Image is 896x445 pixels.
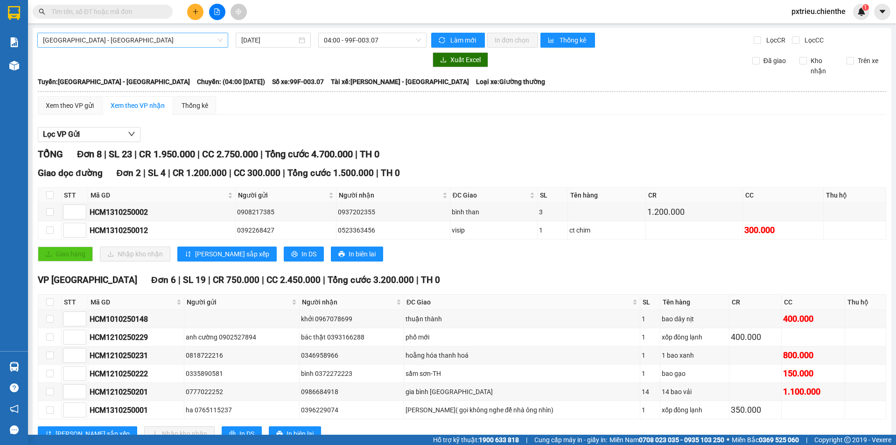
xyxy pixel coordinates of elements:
[864,4,867,11] span: 1
[381,168,400,178] span: TH 0
[178,275,181,285] span: |
[197,148,200,160] span: |
[760,56,790,66] span: Đã giao
[287,168,374,178] span: Tổng cước 1.500.000
[416,275,419,285] span: |
[56,429,130,439] span: [PERSON_NAME] sắp xếp
[187,297,290,307] span: Người gửi
[539,225,566,235] div: 1
[222,426,262,441] button: printerIn DS
[662,314,728,324] div: bao dây nịt
[262,275,264,285] span: |
[90,332,182,343] div: HCM1210250229
[609,435,724,445] span: Miền Nam
[187,4,203,20] button: plus
[433,435,519,445] span: Hỗ trợ kỹ thuật:
[186,350,298,360] div: 0818722216
[302,297,394,307] span: Người nhận
[339,190,441,200] span: Người nhận
[38,148,63,160] span: TỔNG
[732,435,799,445] span: Miền Bắc
[784,6,853,17] span: pxtrieu.chienthe
[729,295,782,310] th: CR
[10,404,19,413] span: notification
[229,431,236,438] span: printer
[209,4,225,20] button: file-add
[301,332,402,342] div: bác thật 0393166288
[185,251,191,258] span: sort-ascending
[662,405,728,415] div: xốp đông lạnh
[642,314,658,324] div: 1
[349,249,376,259] span: In biên lai
[269,426,321,441] button: printerIn biên lai
[195,249,269,259] span: [PERSON_NAME] sắp xếp
[51,7,161,17] input: Tìm tên, số ĐT hoặc mã đơn
[8,6,20,20] img: logo-vxr
[88,346,184,365] td: HCM1210250231
[43,128,80,140] span: Lọc VP Gửi
[43,33,223,47] span: Hồ Chí Minh - Bắc Ninh
[192,8,199,15] span: plus
[487,33,538,48] button: In đơn chọn
[807,56,840,76] span: Kho nhận
[323,275,325,285] span: |
[743,188,823,203] th: CC
[338,251,345,258] span: printer
[534,435,607,445] span: Cung cấp máy in - giấy in:
[806,435,807,445] span: |
[38,168,103,178] span: Giao dọc đường
[90,225,234,236] div: HCM1310250012
[117,168,141,178] span: Đơn 2
[782,295,845,310] th: CC
[862,4,869,11] sup: 1
[406,405,638,415] div: [PERSON_NAME]( gọi không nghe để nhà ông nhìn)
[91,297,175,307] span: Mã GD
[845,295,886,310] th: Thu hộ
[662,350,728,360] div: 1 bao xanh
[783,385,843,398] div: 1.100.000
[301,405,402,415] div: 0396229074
[151,275,176,285] span: Đơn 6
[241,35,297,45] input: 13/10/2025
[874,4,890,20] button: caret-down
[283,168,285,178] span: |
[450,35,477,45] span: Làm mới
[662,387,728,397] div: 14 bao vải
[662,368,728,379] div: bao gạo
[433,52,488,67] button: downloadXuất Excel
[642,350,658,360] div: 1
[406,368,638,379] div: sầm sơn-TH
[143,168,146,178] span: |
[90,386,182,398] div: HCM1210250201
[338,207,448,217] div: 0937202355
[569,225,644,235] div: ct chim
[331,247,383,261] button: printerIn biên lai
[134,148,137,160] span: |
[9,362,19,372] img: warehouse-icon
[763,35,787,45] span: Lọc CR
[139,148,195,160] span: CR 1.950.000
[148,168,166,178] span: SL 4
[646,188,743,203] th: CR
[801,35,825,45] span: Lọc CC
[406,297,630,307] span: ĐC Giao
[479,436,519,444] strong: 1900 633 818
[376,168,378,178] span: |
[88,203,236,221] td: HCM1310250002
[452,207,536,217] div: bình than
[9,37,19,47] img: solution-icon
[453,190,528,200] span: ĐC Giao
[440,57,447,64] span: download
[560,35,588,45] span: Thống kê
[452,225,536,235] div: visip
[182,100,208,111] div: Thống kê
[406,350,638,360] div: hoằng hóa thanh hoá
[331,77,469,87] span: Tài xế: [PERSON_NAME] - [GEOGRAPHIC_DATA]
[406,332,638,342] div: phố mới
[88,383,184,401] td: HCM1210250201
[234,168,280,178] span: CC 300.000
[783,312,843,325] div: 400.000
[450,55,481,65] span: Xuất Excel
[231,4,247,20] button: aim
[90,313,182,325] div: HCM1010250148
